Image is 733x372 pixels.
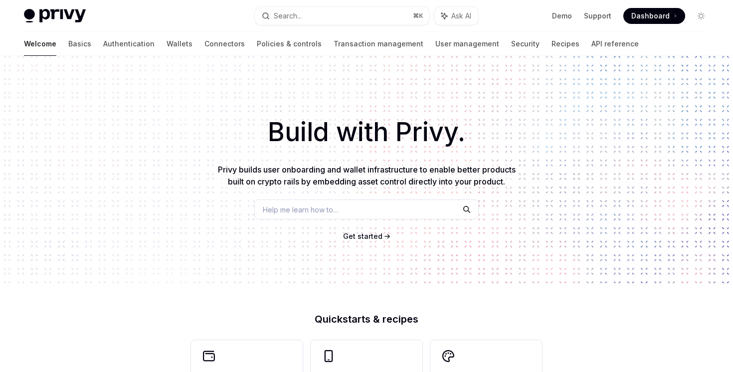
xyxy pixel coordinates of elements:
span: Dashboard [631,11,670,21]
span: Help me learn how to… [263,204,339,215]
a: Policies & controls [257,32,322,56]
button: Search...⌘K [255,7,429,25]
a: Wallets [167,32,192,56]
span: Get started [343,232,382,240]
img: light logo [24,9,86,23]
button: Toggle dark mode [693,8,709,24]
h1: Build with Privy. [16,113,717,152]
h2: Quickstarts & recipes [191,314,542,324]
span: ⌘ K [413,12,423,20]
a: Welcome [24,32,56,56]
a: Support [584,11,611,21]
a: User management [435,32,499,56]
span: Ask AI [451,11,471,21]
a: Demo [552,11,572,21]
a: Transaction management [334,32,423,56]
a: Recipes [551,32,579,56]
span: Privy builds user onboarding and wallet infrastructure to enable better products built on crypto ... [218,165,516,186]
a: Get started [343,231,382,241]
div: Search... [274,10,302,22]
a: Dashboard [623,8,685,24]
a: Security [511,32,540,56]
a: API reference [591,32,639,56]
button: Ask AI [434,7,478,25]
a: Connectors [204,32,245,56]
a: Basics [68,32,91,56]
a: Authentication [103,32,155,56]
